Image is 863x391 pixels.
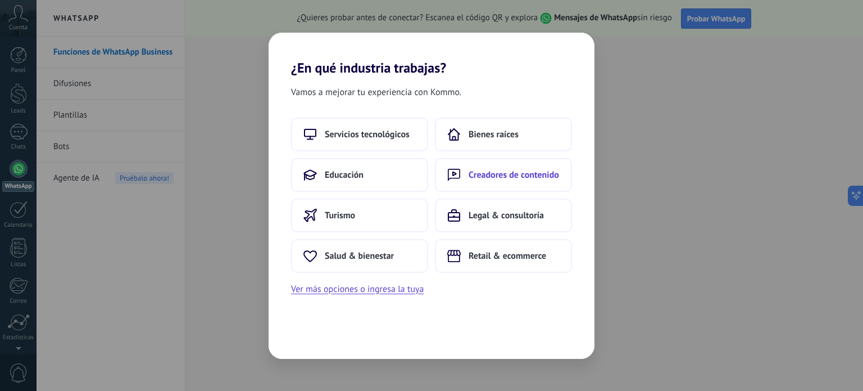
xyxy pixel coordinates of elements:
[291,118,428,151] button: Servicios tecnológicos
[325,169,364,181] span: Educación
[435,199,572,232] button: Legal & consultoría
[325,250,394,262] span: Salud & bienestar
[469,210,544,221] span: Legal & consultoría
[269,33,594,76] h2: ¿En qué industria trabajas?
[469,250,546,262] span: Retail & ecommerce
[469,169,559,181] span: Creadores de contenido
[325,129,410,140] span: Servicios tecnológicos
[291,85,461,100] span: Vamos a mejorar tu experiencia con Kommo.
[291,239,428,273] button: Salud & bienestar
[291,199,428,232] button: Turismo
[435,158,572,192] button: Creadores de contenido
[435,118,572,151] button: Bienes raíces
[291,282,424,296] button: Ver más opciones o ingresa la tuya
[469,129,519,140] span: Bienes raíces
[325,210,355,221] span: Turismo
[435,239,572,273] button: Retail & ecommerce
[291,158,428,192] button: Educación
